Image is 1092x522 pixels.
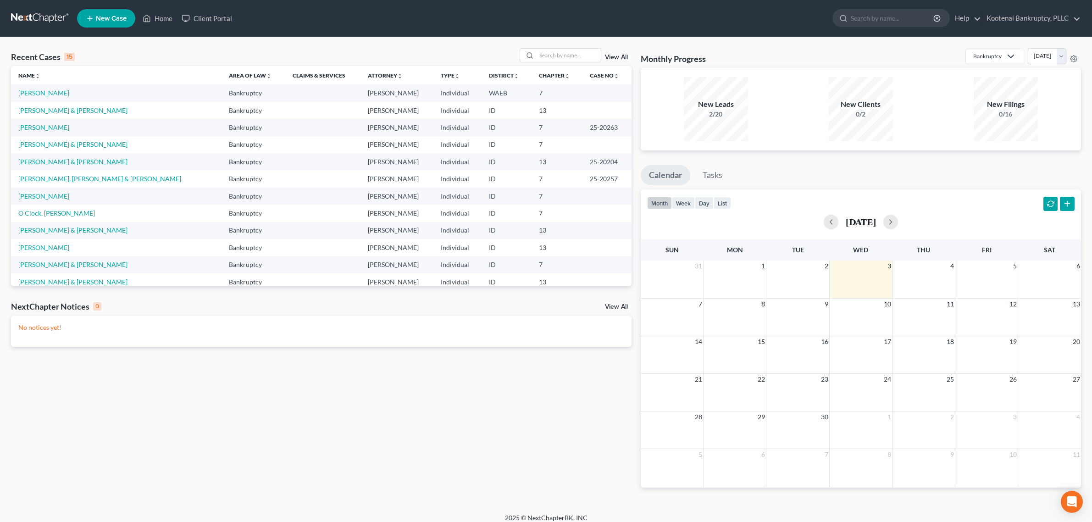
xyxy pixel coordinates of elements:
td: Bankruptcy [222,84,285,101]
input: Search by name... [537,49,601,62]
a: Case Nounfold_more [590,72,619,79]
button: list [714,197,731,209]
span: 3 [1012,411,1018,422]
td: Bankruptcy [222,256,285,273]
a: [PERSON_NAME] & [PERSON_NAME] [18,278,127,286]
span: Fri [982,246,992,254]
td: [PERSON_NAME] [360,188,433,205]
td: 7 [532,119,582,136]
td: [PERSON_NAME] [360,222,433,239]
td: 13 [532,273,582,290]
td: Individual [433,153,482,170]
td: Bankruptcy [222,239,285,256]
td: Individual [433,136,482,153]
td: Individual [433,188,482,205]
span: 7 [698,299,703,310]
span: 24 [883,374,892,385]
i: unfold_more [614,73,619,79]
td: [PERSON_NAME] [360,239,433,256]
div: 15 [64,53,75,61]
td: 25-20263 [582,119,632,136]
td: Bankruptcy [222,153,285,170]
h2: [DATE] [846,217,876,227]
span: 25 [946,374,955,385]
a: [PERSON_NAME] & [PERSON_NAME] [18,158,127,166]
a: [PERSON_NAME] & [PERSON_NAME] [18,261,127,268]
i: unfold_more [565,73,570,79]
td: [PERSON_NAME] [360,119,433,136]
td: ID [482,188,532,205]
a: [PERSON_NAME] & [PERSON_NAME] [18,140,127,148]
span: 9 [949,449,955,460]
span: 10 [883,299,892,310]
td: [PERSON_NAME] [360,153,433,170]
td: Bankruptcy [222,170,285,187]
td: 7 [532,170,582,187]
td: ID [482,170,532,187]
td: Individual [433,256,482,273]
i: unfold_more [35,73,40,79]
td: 7 [532,188,582,205]
a: [PERSON_NAME] & [PERSON_NAME] [18,106,127,114]
button: day [695,197,714,209]
td: ID [482,256,532,273]
div: New Leads [684,99,748,110]
td: ID [482,153,532,170]
td: [PERSON_NAME] [360,256,433,273]
button: month [647,197,672,209]
i: unfold_more [455,73,460,79]
span: 30 [820,411,829,422]
div: Bankruptcy [973,52,1002,60]
i: unfold_more [266,73,272,79]
td: ID [482,205,532,222]
span: 8 [887,449,892,460]
td: Individual [433,102,482,119]
span: 11 [1072,449,1081,460]
span: 4 [949,261,955,272]
td: [PERSON_NAME] [360,102,433,119]
td: ID [482,136,532,153]
input: Search by name... [851,10,935,27]
span: 2 [949,411,955,422]
td: [PERSON_NAME] [360,205,433,222]
td: ID [482,222,532,239]
td: 7 [532,205,582,222]
div: 2/20 [684,110,748,119]
span: 1 [760,261,766,272]
a: View All [605,54,628,61]
span: Tue [792,246,804,254]
td: Bankruptcy [222,205,285,222]
span: 11 [946,299,955,310]
span: 27 [1072,374,1081,385]
td: Bankruptcy [222,273,285,290]
span: 26 [1009,374,1018,385]
span: 16 [820,336,829,347]
div: New Clients [829,99,893,110]
td: 7 [532,136,582,153]
span: New Case [96,15,127,22]
a: Chapterunfold_more [539,72,570,79]
td: Individual [433,239,482,256]
a: [PERSON_NAME] [18,123,69,131]
td: ID [482,239,532,256]
a: Kootenai Bankruptcy, PLLC [982,10,1081,27]
a: View All [605,304,628,310]
a: Nameunfold_more [18,72,40,79]
span: 21 [694,374,703,385]
a: Calendar [641,165,690,185]
a: [PERSON_NAME], [PERSON_NAME] & [PERSON_NAME] [18,175,181,183]
a: Area of Lawunfold_more [229,72,272,79]
td: Bankruptcy [222,222,285,239]
td: [PERSON_NAME] [360,170,433,187]
span: 5 [1012,261,1018,272]
i: unfold_more [397,73,403,79]
a: O Clock, [PERSON_NAME] [18,209,95,217]
td: 13 [532,239,582,256]
span: 31 [694,261,703,272]
a: Attorneyunfold_more [368,72,403,79]
td: Bankruptcy [222,136,285,153]
td: Individual [433,273,482,290]
span: Sat [1044,246,1055,254]
span: 14 [694,336,703,347]
td: Individual [433,222,482,239]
